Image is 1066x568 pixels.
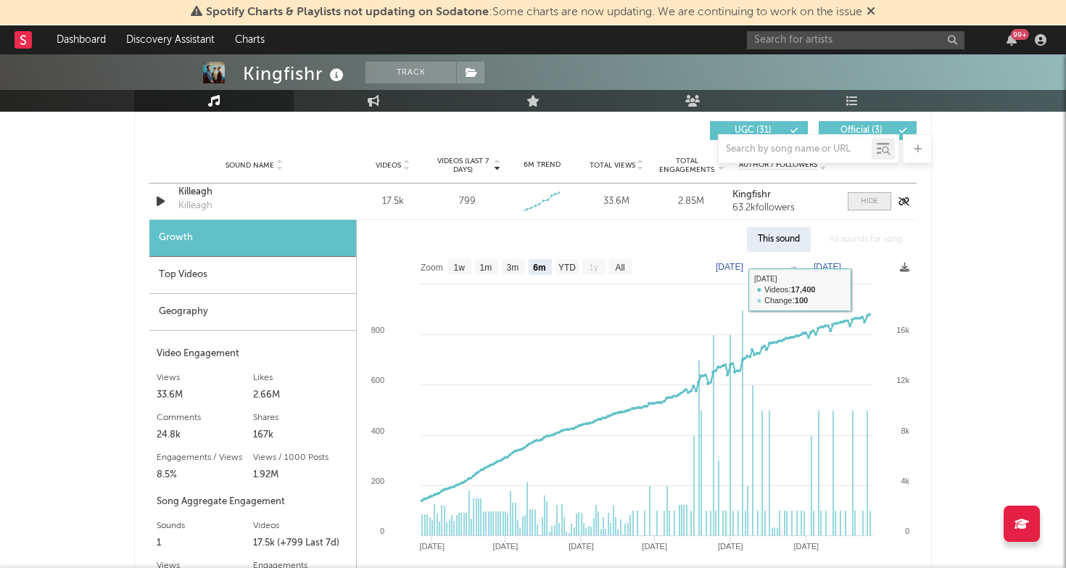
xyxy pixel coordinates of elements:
[732,190,771,199] strong: Kingfishr
[716,262,743,272] text: [DATE]
[732,203,833,213] div: 63.2k followers
[747,227,811,252] div: This sound
[253,535,350,552] div: 17.5k (+799 Last 7d)
[419,542,445,551] text: [DATE]
[149,294,356,331] div: Geography
[365,62,456,83] button: Track
[178,185,330,199] a: Killeagh
[867,7,875,18] span: Dismiss
[253,449,350,466] div: Views / 1000 Posts
[583,194,650,209] div: 33.6M
[642,542,667,551] text: [DATE]
[253,409,350,427] div: Shares
[149,257,356,294] div: Top Videos
[253,387,350,404] div: 2.66M
[206,7,862,18] span: : Some charts are now updating. We are continuing to work on the issue
[507,263,519,273] text: 3m
[718,542,743,551] text: [DATE]
[789,262,798,272] text: →
[178,199,212,213] div: Killeagh
[434,157,492,174] span: Videos (last 7 days)
[1007,34,1017,46] button: 99+
[732,190,833,200] a: Kingfishr
[253,369,350,387] div: Likes
[901,477,909,485] text: 4k
[1011,29,1029,40] div: 99 +
[658,157,716,174] span: Total Engagements
[157,369,253,387] div: Views
[253,466,350,484] div: 1.92M
[905,527,909,535] text: 0
[157,449,253,466] div: Engagements / Views
[569,542,594,551] text: [DATE]
[157,493,349,511] div: Song Aggregate Engagement
[901,427,909,435] text: 8k
[243,62,347,86] div: Kingfishr
[226,161,274,170] span: Sound Name
[747,31,964,49] input: Search for artists
[206,7,489,18] span: Spotify Charts & Playlists not updating on Sodatone
[589,263,598,273] text: 1y
[371,326,384,334] text: 800
[896,376,909,384] text: 12k
[896,326,909,334] text: 16k
[157,387,253,404] div: 33.6M
[157,345,349,363] div: Video Engagement
[533,263,545,273] text: 6m
[371,477,384,485] text: 200
[454,263,466,273] text: 1w
[719,144,872,155] input: Search by song name or URL
[157,427,253,444] div: 24.8k
[558,263,576,273] text: YTD
[818,227,913,252] div: All sounds for song
[819,121,917,140] button: Official(3)
[46,25,116,54] a: Dashboard
[157,517,253,535] div: Sounds
[225,25,275,54] a: Charts
[253,427,350,444] div: 167k
[459,194,476,209] div: 799
[371,427,384,435] text: 400
[658,194,725,209] div: 2.85M
[508,160,576,170] div: 6M Trend
[371,376,384,384] text: 600
[421,263,443,273] text: Zoom
[480,263,492,273] text: 1m
[157,466,253,484] div: 8.5%
[359,194,426,209] div: 17.5k
[157,535,253,552] div: 1
[590,161,635,170] span: Total Views
[149,220,356,257] div: Growth
[253,517,350,535] div: Videos
[493,542,518,551] text: [DATE]
[157,409,253,427] div: Comments
[376,161,401,170] span: Videos
[814,262,841,272] text: [DATE]
[719,126,786,135] span: UGC ( 31 )
[739,160,817,170] span: Author / Followers
[380,527,384,535] text: 0
[116,25,225,54] a: Discovery Assistant
[793,542,819,551] text: [DATE]
[615,263,624,273] text: All
[828,126,895,135] span: Official ( 3 )
[710,121,808,140] button: UGC(31)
